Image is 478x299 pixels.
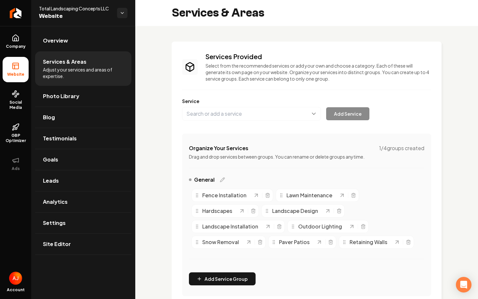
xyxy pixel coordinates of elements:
[43,66,124,79] span: Adjust your services and areas of expertise.
[35,191,131,212] a: Analytics
[35,86,131,107] a: Photo Library
[35,107,131,128] a: Blog
[43,58,86,66] span: Services & Areas
[10,8,22,18] img: Rebolt Logo
[39,5,112,12] span: Total Landscaping Concepts LLC
[286,191,332,199] span: Lawn Maintenance
[43,92,79,100] span: Photo Library
[350,238,387,246] span: Retaining Walls
[35,128,131,149] a: Testimonials
[3,100,29,110] span: Social Media
[271,238,316,246] div: Paver Patios
[43,219,66,227] span: Settings
[5,72,27,77] span: Website
[9,166,22,171] span: Ads
[342,238,394,246] div: Retaining Walls
[206,62,431,82] p: Select from the recommended services or add your own and choose a category. Each of these will ge...
[202,223,258,230] span: Landscape Installation
[189,272,256,285] button: Add Service Group
[194,207,239,215] div: Hardscapes
[35,213,131,233] a: Settings
[43,135,77,142] span: Testimonials
[3,29,29,54] a: Company
[182,98,431,104] label: Service
[264,207,325,215] div: Landscape Design
[194,191,253,199] div: Fence Installation
[279,238,310,246] span: Paver Patios
[7,287,25,292] span: Account
[202,238,239,246] span: Snow Removal
[43,113,55,121] span: Blog
[3,151,29,176] button: Ads
[35,170,131,191] a: Leads
[202,207,232,215] span: Hardscapes
[39,12,112,21] span: Website
[456,277,471,292] div: Open Intercom Messenger
[189,144,248,152] h4: Organize Your Services
[172,6,264,19] h2: Services & Areas
[35,30,131,51] a: Overview
[35,234,131,254] a: Site Editor
[43,240,71,248] span: Site Editor
[272,207,318,215] span: Landscape Design
[3,44,28,49] span: Company
[202,191,246,199] span: Fence Installation
[9,272,22,285] img: Austin Jellison
[379,144,424,152] span: 1 / 4 groups created
[43,37,68,45] span: Overview
[194,223,265,230] div: Landscape Installation
[35,149,131,170] a: Goals
[3,118,29,149] a: GBP Optimizer
[43,198,68,206] span: Analytics
[3,85,29,115] a: Social Media
[9,272,22,285] button: Open user button
[194,238,246,246] div: Snow Removal
[43,156,58,163] span: Goals
[43,177,59,185] span: Leads
[194,176,215,184] span: General
[3,133,29,143] span: GBP Optimizer
[206,52,431,61] h3: Services Provided
[279,191,339,199] div: Lawn Maintenance
[298,223,342,230] span: Outdoor Lighting
[189,153,424,160] p: Drag and drop services between groups. You can rename or delete groups anytime.
[290,223,349,230] div: Outdoor Lighting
